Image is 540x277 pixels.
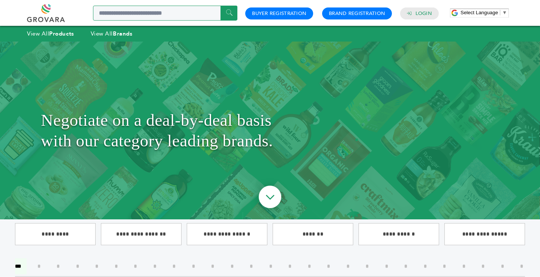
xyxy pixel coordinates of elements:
input: Search a product or brand... [93,6,237,21]
a: Buyer Registration [252,10,306,17]
span: Select Language [460,10,498,15]
a: Select Language​ [460,10,507,15]
a: View AllBrands [91,30,133,37]
a: Login [415,10,432,17]
img: ourBrandsHeroArrow.png [250,178,290,218]
h1: Negotiate on a deal-by-deal basis with our category leading brands. [41,60,499,201]
a: View AllProducts [27,30,74,37]
strong: Brands [113,30,132,37]
strong: Products [49,30,74,37]
a: Brand Registration [329,10,385,17]
span: ▼ [502,10,507,15]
